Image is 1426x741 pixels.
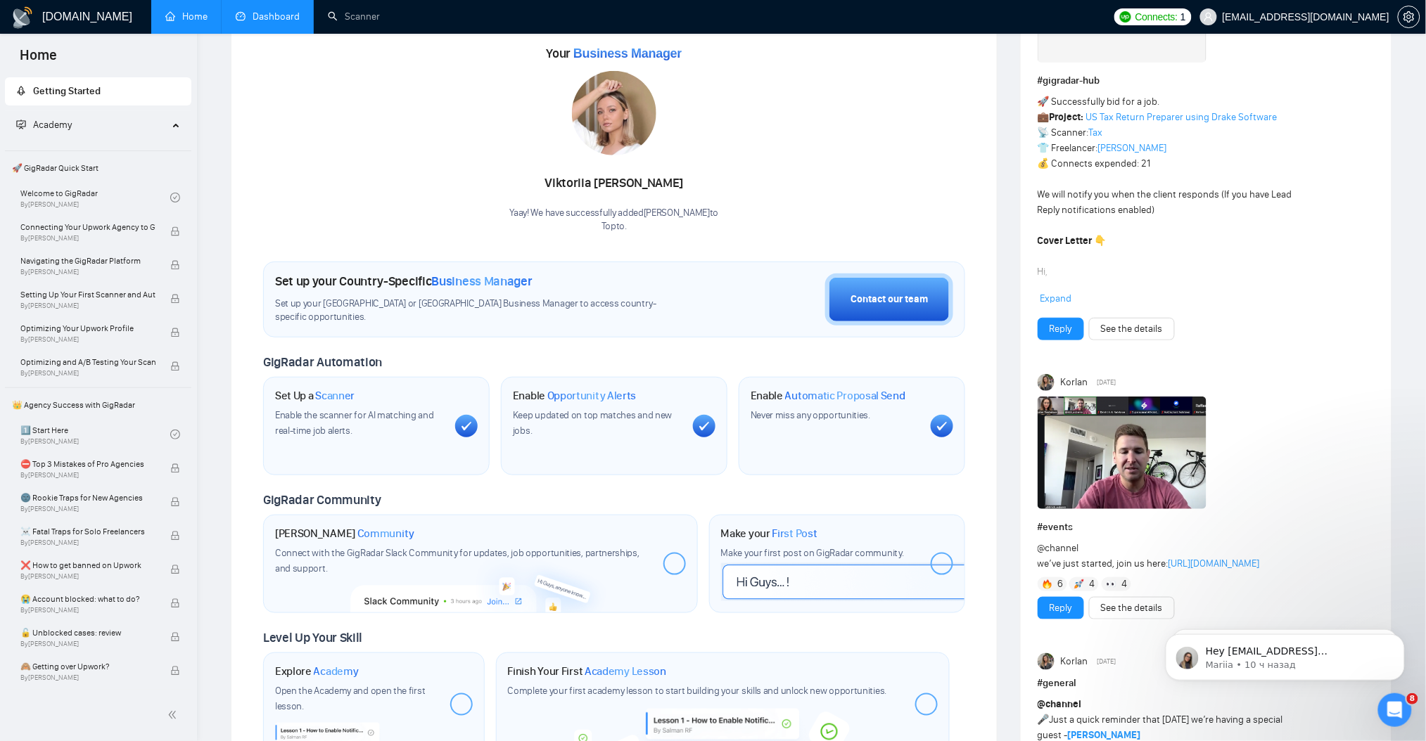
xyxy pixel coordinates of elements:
span: rocket [16,86,26,96]
span: @channel [1038,698,1082,710]
strong: Project: [1050,111,1084,123]
span: 6 [1057,577,1063,591]
img: 1686859828830-18.jpg [572,71,656,155]
span: lock [170,598,180,608]
a: Reply [1050,321,1072,337]
span: Your [547,46,682,61]
li: Getting Started [5,77,191,105]
span: 🌚 Rookie Traps for New Agencies [20,491,155,505]
img: 🔥 [1043,579,1052,589]
h1: Make your [721,527,817,541]
span: double-left [167,708,182,722]
h1: Finish Your First [508,664,666,678]
span: Make your first post on GigRadar community. [721,547,904,559]
span: Optimizing and A/B Testing Your Scanner for Better Results [20,355,155,369]
span: lock [170,565,180,574]
span: Complete your first academy lesson to start building your skills and unlock new opportunities. [508,685,887,697]
span: check-circle [170,430,180,439]
img: slackcommunity-bg.png [350,550,610,612]
iframe: Intercom notifications сообщение [1145,605,1426,703]
a: Reply [1050,600,1072,616]
span: lock [170,463,180,473]
a: [URL][DOMAIN_NAME] [1169,558,1260,569]
span: Navigating the GigRadar Platform [20,254,155,268]
a: [PERSON_NAME] [1068,729,1141,741]
span: Enable the scanner for AI matching and real-time job alerts. [275,409,434,437]
span: 🎤 [1038,714,1050,726]
a: searchScanner [328,11,380,22]
span: 😭 Account blocked: what to do? [20,592,155,606]
h1: Set Up a [275,389,355,403]
img: upwork-logo.png [1120,11,1131,22]
span: Automatic Proposal Send [785,389,905,403]
span: Expand [1040,292,1072,304]
span: Never miss any opportunities. [751,409,870,421]
a: Welcome to GigRadarBy[PERSON_NAME] [20,182,170,213]
span: ❌ How to get banned on Upwork [20,558,155,572]
h1: # gigradar-hub [1038,73,1375,89]
span: By [PERSON_NAME] [20,471,155,479]
span: lock [170,260,180,270]
img: Korlan [1038,653,1055,670]
span: lock [170,361,180,371]
button: Reply [1038,597,1084,619]
a: US Tax Return Preparer using Drake Software [1086,111,1278,123]
span: First Post [772,527,817,541]
iframe: Intercom live chat [1378,693,1412,727]
span: Getting Started [33,85,101,97]
span: ☠️ Fatal Traps for Solo Freelancers [20,524,155,539]
strong: Cover Letter 👇 [1038,235,1107,247]
button: Reply [1038,318,1084,340]
a: [PERSON_NAME] [1098,142,1167,154]
span: [DATE] [1097,655,1116,668]
span: 🙈 Getting over Upwork? [20,659,155,674]
span: 👑 Agency Success with GigRadar [6,391,190,419]
img: 🚀 [1074,579,1084,589]
img: F09EM4TRGJF-image.png [1038,397,1207,509]
span: GigRadar Community [263,492,381,508]
span: By [PERSON_NAME] [20,335,155,344]
h1: # events [1038,520,1375,535]
h1: # general [1038,676,1375,691]
span: Korlan [1061,654,1088,669]
div: Viktoriia [PERSON_NAME] [510,172,719,195]
span: By [PERSON_NAME] [20,302,155,310]
span: setting [1399,11,1420,22]
span: Level Up Your Skill [263,630,362,645]
span: Keep updated on top matches and new jobs. [513,409,673,437]
div: Yaay! We have successfully added [PERSON_NAME] to [510,207,719,233]
span: Connect with the GigRadar Slack Community for updates, job opportunities, partnerships, and support. [275,547,639,574]
span: 4 [1090,577,1095,591]
span: 4 [1121,577,1127,591]
span: Optimizing Your Upwork Profile [20,321,155,335]
a: See the details [1101,321,1163,337]
span: lock [170,531,180,541]
span: Scanner [315,389,355,403]
span: lock [170,497,180,507]
a: dashboardDashboard [236,11,300,22]
span: [DATE] [1097,376,1116,389]
img: 👀 [1107,579,1116,589]
span: Korlan [1061,375,1088,390]
span: By [PERSON_NAME] [20,674,155,682]
span: Academy [16,119,72,131]
span: fund-projection-screen [16,120,26,129]
span: Academy [33,119,72,131]
span: lock [170,666,180,676]
span: Connects: [1135,9,1178,25]
span: By [PERSON_NAME] [20,640,155,648]
div: Contact our team [851,292,928,307]
span: By [PERSON_NAME] [20,539,155,547]
button: See the details [1089,597,1175,619]
span: @channel [1038,542,1079,554]
span: Academy Lesson [585,664,666,678]
span: check-circle [170,193,180,202]
a: homeHome [165,11,208,22]
span: lock [170,294,180,304]
span: Connecting Your Upwork Agency to GigRadar [20,220,155,234]
span: Academy [314,664,359,678]
span: ⛔ Top 3 Mistakes of Pro Agencies [20,457,155,471]
span: Business Manager [573,46,682,60]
